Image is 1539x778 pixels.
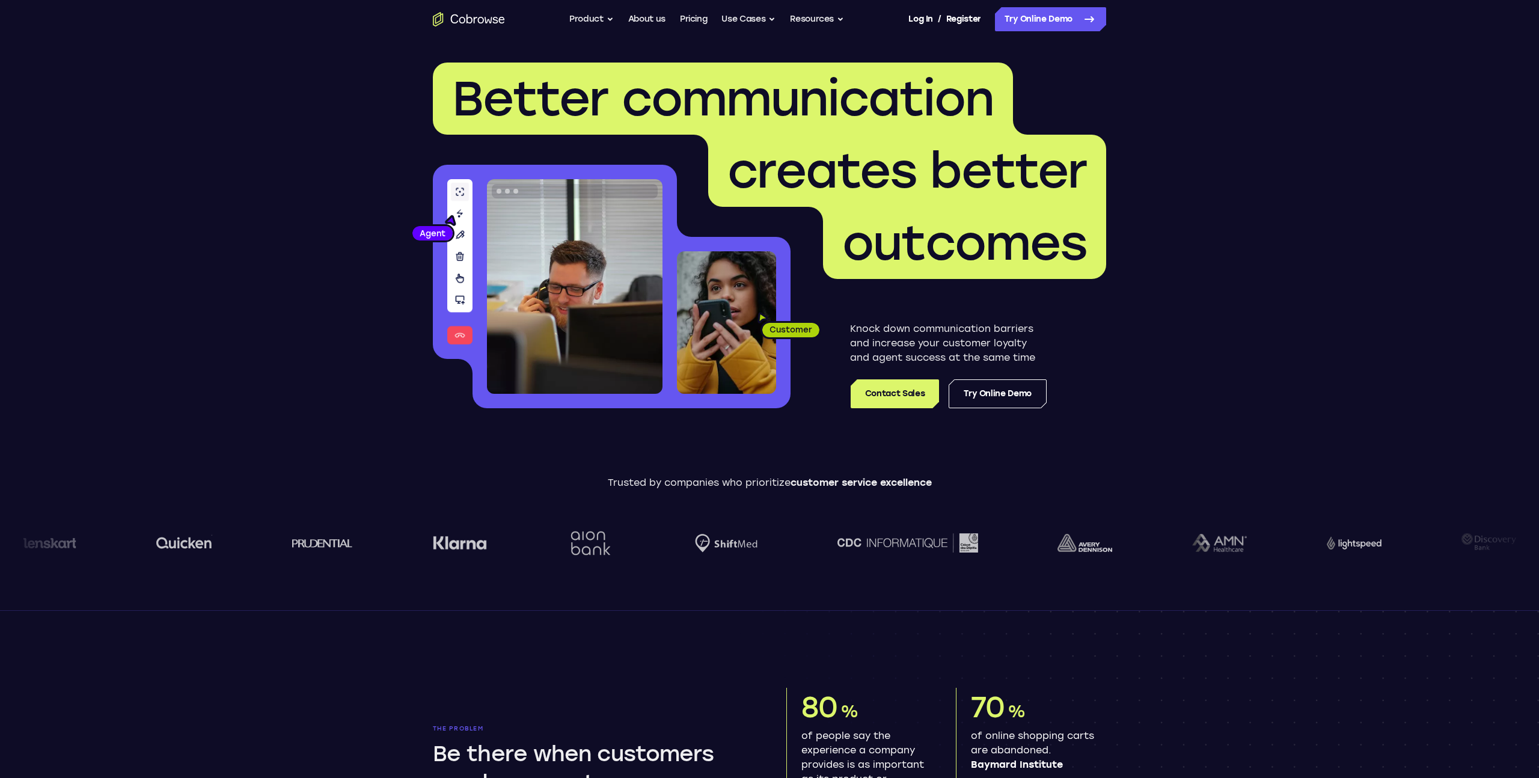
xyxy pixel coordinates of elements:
[1192,534,1247,553] img: AMN Healthcare
[1008,701,1025,721] span: %
[840,701,858,721] span: %
[790,7,844,31] button: Resources
[791,477,932,488] span: customer service excellence
[801,690,837,724] span: 80
[946,7,981,31] a: Register
[569,7,614,31] button: Product
[971,690,1005,724] span: 70
[995,7,1106,31] a: Try Online Demo
[1327,536,1381,549] img: Lightspeed
[851,379,939,408] a: Contact Sales
[452,70,994,127] span: Better communication
[566,519,615,568] img: Aion Bank
[1057,534,1112,552] img: avery-dennison
[721,7,776,31] button: Use Cases
[292,538,353,548] img: prudential
[628,7,665,31] a: About us
[680,7,708,31] a: Pricing
[850,322,1047,365] p: Knock down communication barriers and increase your customer loyalty and agent success at the sam...
[949,379,1047,408] a: Try Online Demo
[695,534,757,553] img: Shiftmed
[971,758,1097,772] span: Baymard Institute
[433,12,505,26] a: Go to the home page
[433,725,753,732] p: The problem
[727,142,1087,200] span: creates better
[156,533,212,552] img: quicken
[487,179,662,394] img: A customer support agent talking on the phone
[837,533,978,552] img: CDC Informatique
[908,7,932,31] a: Log In
[677,251,776,394] img: A customer holding their phone
[971,729,1097,772] p: of online shopping carts are abandoned.
[433,536,487,550] img: Klarna
[842,214,1087,272] span: outcomes
[938,12,941,26] span: /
